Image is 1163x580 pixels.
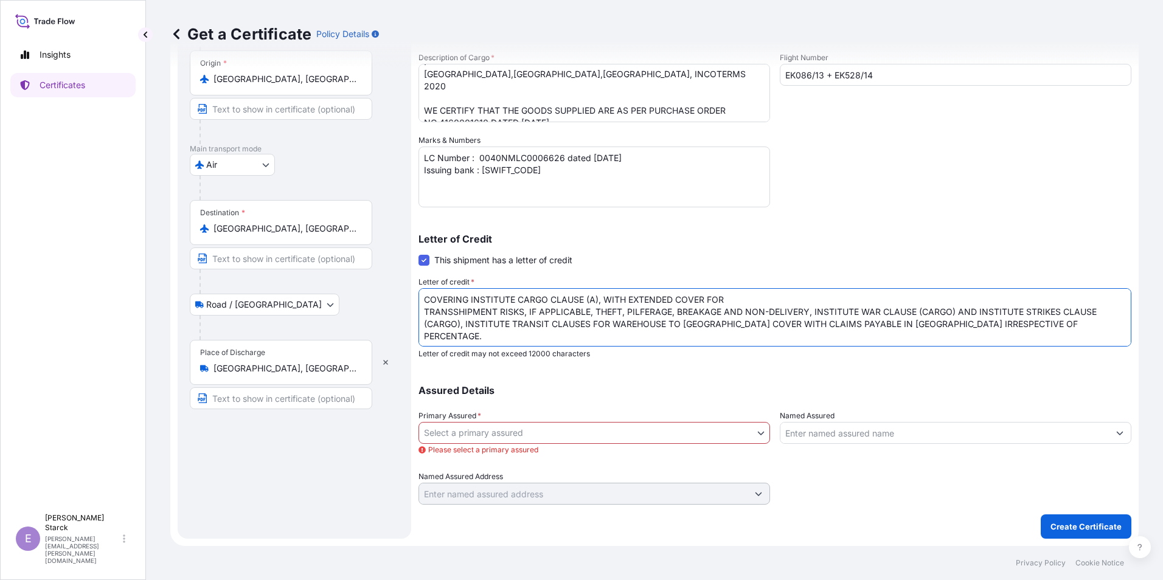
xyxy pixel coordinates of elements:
[40,79,85,91] p: Certificates
[748,483,769,505] button: Show suggestions
[200,208,245,218] div: Destination
[1041,514,1131,539] button: Create Certificate
[418,410,481,422] span: Primary Assured
[170,24,311,44] p: Get a Certificate
[190,387,372,409] input: Text to appear on certificate
[214,362,357,375] input: Place of Discharge
[190,294,339,316] button: Select transport
[206,299,322,311] span: Road / [GEOGRAPHIC_DATA]
[418,349,1131,359] p: Letter of credit may not exceed 12000 characters
[190,144,399,154] p: Main transport mode
[25,533,32,545] span: E
[10,73,136,97] a: Certificates
[434,254,572,266] span: This shipment has a letter of credit
[418,276,474,288] label: Letter of credit
[40,49,71,61] p: Insights
[190,154,275,176] button: Select transport
[424,427,523,439] span: Select a primary assured
[1075,558,1124,568] a: Cookie Notice
[206,159,217,171] span: Air
[418,134,481,147] label: Marks & Numbers
[418,422,770,444] button: Select a primary assured
[214,73,357,85] input: Origin
[45,513,120,533] p: [PERSON_NAME] Starck
[190,247,372,269] input: Text to appear on certificate
[418,471,503,483] label: Named Assured Address
[418,444,770,456] span: Please select a primary assured
[419,483,748,505] input: Named Assured Address
[780,410,835,422] label: Named Assured
[45,535,120,564] p: [PERSON_NAME][EMAIL_ADDRESS][PERSON_NAME][DOMAIN_NAME]
[418,234,1131,244] p: Letter of Credit
[418,385,1131,395] p: Assured Details
[200,348,265,357] div: Place of Discharge
[10,43,136,67] a: Insights
[190,98,372,120] input: Text to appear on certificate
[780,422,1109,444] input: Assured Name
[780,64,1131,86] input: Enter name
[1016,558,1066,568] a: Privacy Policy
[214,223,357,235] input: Destination
[316,28,369,40] p: Policy Details
[1050,520,1122,533] p: Create Certificate
[1109,422,1131,444] button: Show suggestions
